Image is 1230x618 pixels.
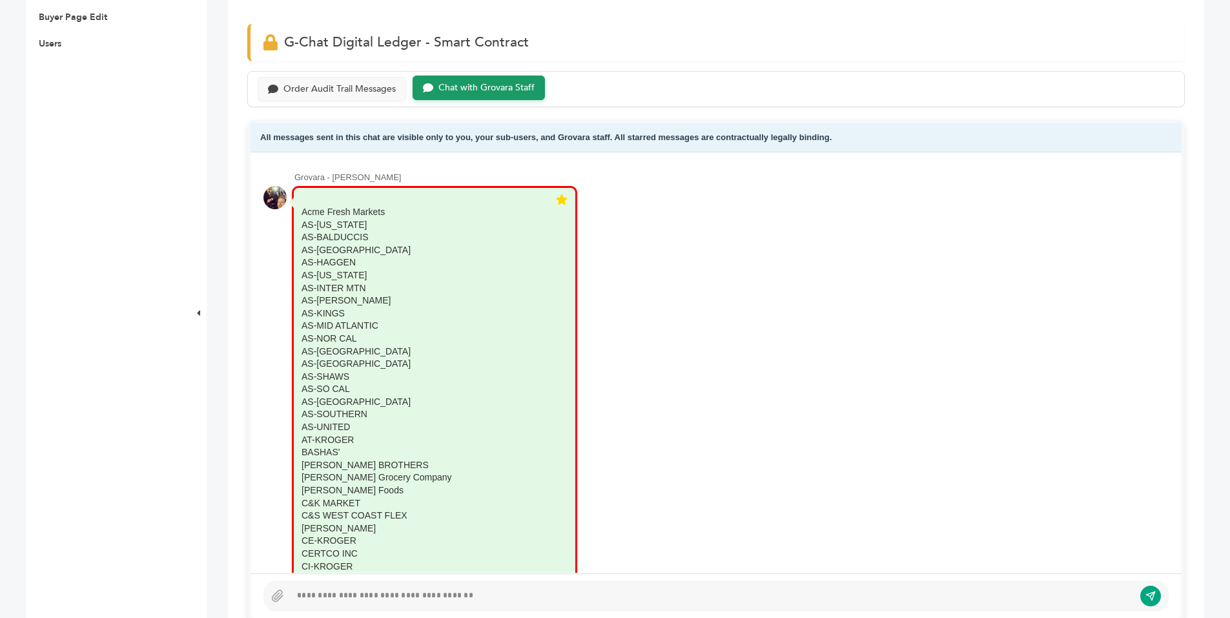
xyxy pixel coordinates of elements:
[284,33,529,52] span: G-Chat Digital Ledger - Smart Contract
[283,84,396,95] div: Order Audit Trail Messages
[39,11,107,23] a: Buyer Page Edit
[294,172,1169,183] div: Grovara - [PERSON_NAME]
[251,123,1182,152] div: All messages sent in this chat are visible only to you, your sub-users, and Grovara staff. All st...
[39,37,61,50] a: Users
[438,83,535,94] div: Chat with Grovara Staff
